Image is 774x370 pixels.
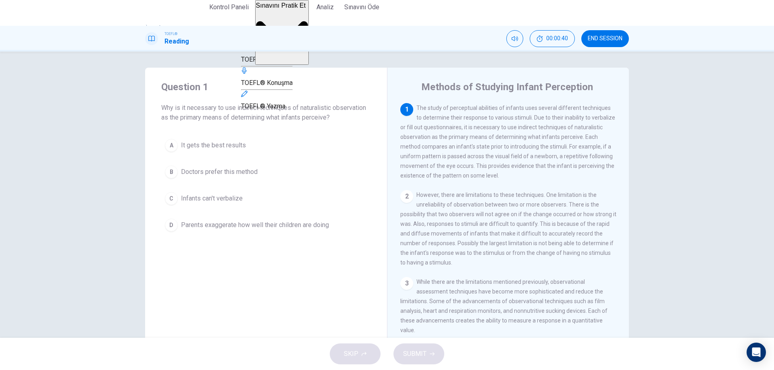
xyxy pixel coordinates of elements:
[344,2,379,12] span: Sınavını Öde
[747,343,766,362] div: Open Intercom Messenger
[581,30,629,47] button: END SESSION
[241,67,293,88] div: TOEFL® Konuşma
[530,30,575,47] div: Hide
[161,162,371,182] button: BDoctors prefer this method
[546,35,568,42] span: 00:00:40
[400,103,413,116] div: 1
[165,165,178,178] div: B
[161,81,371,93] h4: Question 1
[161,188,371,209] button: CInfants can't verbalize
[161,135,371,155] button: AIt gets the best results
[506,30,523,47] div: Mute
[145,24,206,40] a: EduSynch logo
[400,105,615,179] span: The study of perceptual abilities of infants uses several different techniques to determine their...
[145,24,187,40] img: EduSynch logo
[181,167,258,177] span: Doctors prefer this method
[161,103,371,122] span: Why is it necessary to use indirect techniques of naturalistic observation as the primary means o...
[164,37,189,46] h1: Reading
[530,30,575,47] button: 00:00:40
[256,2,306,9] span: Sınavını Pratik Et
[164,31,177,37] span: TOEFL®
[241,102,285,110] span: TOEFL® Yazma
[400,190,413,203] div: 2
[421,81,593,93] h4: Methods of Studying Infant Perception
[181,194,243,203] span: Infants can't verbalize
[400,279,608,333] span: While there are the limitations mentioned previously, observational assessment techniques have be...
[165,192,178,205] div: C
[316,2,334,12] span: Analiz
[165,219,178,232] div: D
[241,79,293,87] span: TOEFL® Konuşma
[181,141,246,150] span: It gets the best results
[241,90,293,111] div: TOEFL® Yazma
[165,139,178,152] div: A
[400,277,413,290] div: 3
[588,35,622,42] span: END SESSION
[181,220,329,230] span: Parents exaggerate how well their children are doing
[400,192,616,266] span: However, there are limitations to these techniques. One limitation is the unreliability of observ...
[161,215,371,235] button: DParents exaggerate how well their children are doing
[209,2,249,12] span: Kontrol Paneli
